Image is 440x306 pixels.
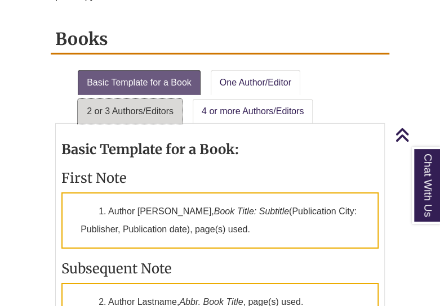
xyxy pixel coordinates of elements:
h3: First Note [61,169,379,187]
strong: Basic Template for a Book: [61,141,239,158]
h2: Books [51,25,389,55]
em: Book Title: Subtitle [214,206,289,216]
h3: Subsequent Note [61,260,379,277]
p: 1. Author [PERSON_NAME], (Publication City: Publisher, Publication date), page(s) used. [61,192,379,249]
a: Back to Top [395,127,437,142]
a: 2 or 3 Authors/Editors [78,99,183,124]
a: One Author/Editor [211,70,300,95]
a: 4 or more Authors/Editors [193,99,313,124]
a: Basic Template for a Book [78,70,201,95]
